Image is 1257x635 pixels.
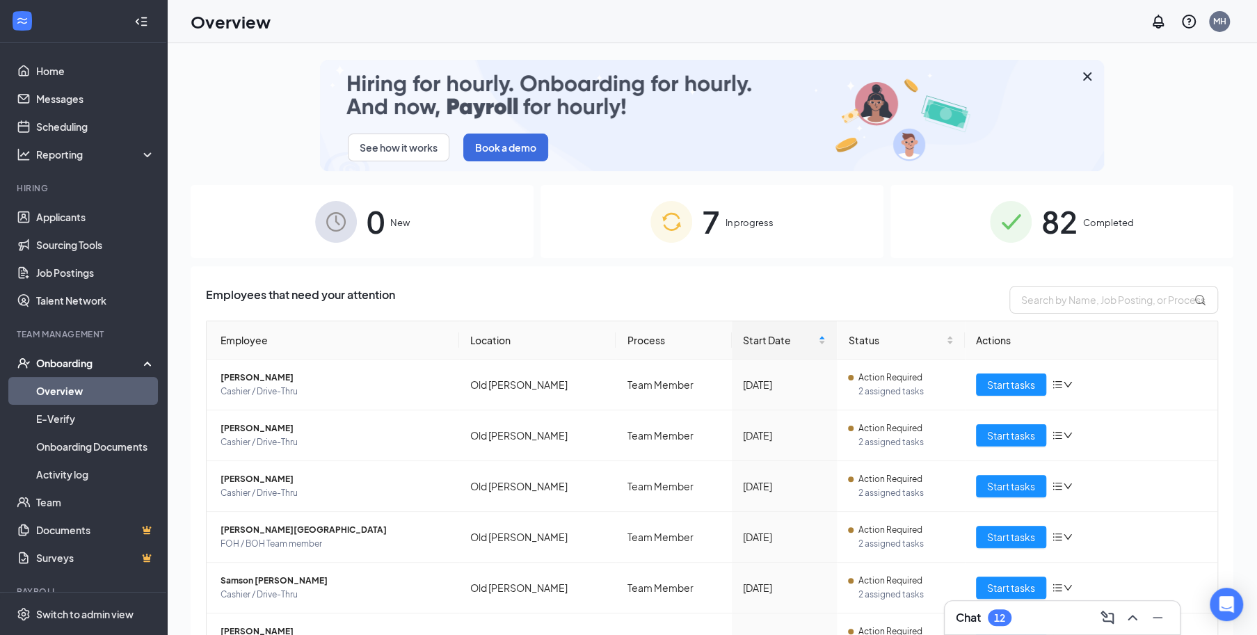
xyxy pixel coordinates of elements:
span: 0 [367,198,385,246]
button: Start tasks [976,526,1046,548]
button: ChevronUp [1121,606,1144,629]
span: Cashier / Drive-Thru [221,588,448,602]
a: Scheduling [36,113,155,140]
div: [DATE] [743,529,826,545]
span: down [1063,380,1073,389]
div: Payroll [17,586,152,597]
span: 2 assigned tasks [858,588,953,602]
svg: Notifications [1150,13,1167,30]
svg: WorkstreamLogo [15,14,29,28]
span: FOH / BOH Team member [221,537,448,551]
h3: Chat [956,610,981,625]
span: bars [1052,531,1063,542]
svg: Settings [17,607,31,621]
span: down [1063,532,1073,542]
button: See how it works [348,134,449,161]
a: Home [36,57,155,85]
span: bars [1052,481,1063,492]
a: Talent Network [36,287,155,314]
th: Process [616,321,731,360]
div: Hiring [17,182,152,194]
a: Overview [36,377,155,405]
svg: ComposeMessage [1099,609,1116,626]
div: [DATE] [743,580,826,595]
span: Action Required [858,421,922,435]
a: DocumentsCrown [36,516,155,544]
span: Cashier / Drive-Thru [221,435,448,449]
div: MH [1213,15,1226,27]
th: Status [837,321,964,360]
h1: Overview [191,10,271,33]
button: ComposeMessage [1096,606,1119,629]
span: 2 assigned tasks [858,486,953,500]
span: bars [1052,430,1063,441]
div: Open Intercom Messenger [1210,588,1243,621]
div: [DATE] [743,479,826,494]
div: [DATE] [743,377,826,392]
td: Team Member [616,461,731,512]
a: SurveysCrown [36,544,155,572]
svg: Minimize [1149,609,1166,626]
span: 2 assigned tasks [858,385,953,399]
span: Action Required [858,574,922,588]
td: Old [PERSON_NAME] [459,461,616,512]
th: Actions [965,321,1217,360]
svg: Analysis [17,147,31,161]
svg: QuestionInfo [1180,13,1197,30]
td: Old [PERSON_NAME] [459,410,616,461]
svg: ChevronUp [1124,609,1141,626]
span: [PERSON_NAME] [221,472,448,486]
svg: UserCheck [17,356,31,370]
span: Action Required [858,371,922,385]
span: Start tasks [987,428,1035,443]
button: Start tasks [976,475,1046,497]
td: Team Member [616,410,731,461]
div: [DATE] [743,428,826,443]
td: Old [PERSON_NAME] [459,563,616,613]
button: Start tasks [976,373,1046,396]
span: down [1063,431,1073,440]
a: E-Verify [36,405,155,433]
span: New [390,216,410,230]
span: Completed [1083,216,1134,230]
td: Team Member [616,563,731,613]
svg: Collapse [134,15,148,29]
span: [PERSON_NAME] [221,371,448,385]
span: 2 assigned tasks [858,435,953,449]
span: Employees that need your attention [206,286,395,314]
button: Book a demo [463,134,548,161]
th: Location [459,321,616,360]
span: [PERSON_NAME] [221,421,448,435]
span: Status [848,332,943,348]
div: 12 [994,612,1005,624]
span: Action Required [858,472,922,486]
span: Samson [PERSON_NAME] [221,574,448,588]
span: Start tasks [987,377,1035,392]
div: Team Management [17,328,152,340]
a: Applicants [36,203,155,231]
td: Old [PERSON_NAME] [459,512,616,563]
td: Team Member [616,360,731,410]
div: Onboarding [36,356,143,370]
th: Employee [207,321,459,360]
a: Activity log [36,460,155,488]
button: Minimize [1146,606,1169,629]
div: Switch to admin view [36,607,134,621]
img: payroll-small.gif [320,60,1104,171]
span: Start tasks [987,479,1035,494]
a: Messages [36,85,155,113]
span: bars [1052,582,1063,593]
span: [PERSON_NAME][GEOGRAPHIC_DATA] [221,523,448,537]
span: Cashier / Drive-Thru [221,486,448,500]
span: 82 [1041,198,1078,246]
span: 7 [702,198,720,246]
span: Start tasks [987,529,1035,545]
input: Search by Name, Job Posting, or Process [1009,286,1218,314]
button: Start tasks [976,424,1046,447]
span: In progress [726,216,774,230]
div: Reporting [36,147,156,161]
a: Sourcing Tools [36,231,155,259]
button: Start tasks [976,577,1046,599]
span: down [1063,481,1073,491]
span: Start tasks [987,580,1035,595]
